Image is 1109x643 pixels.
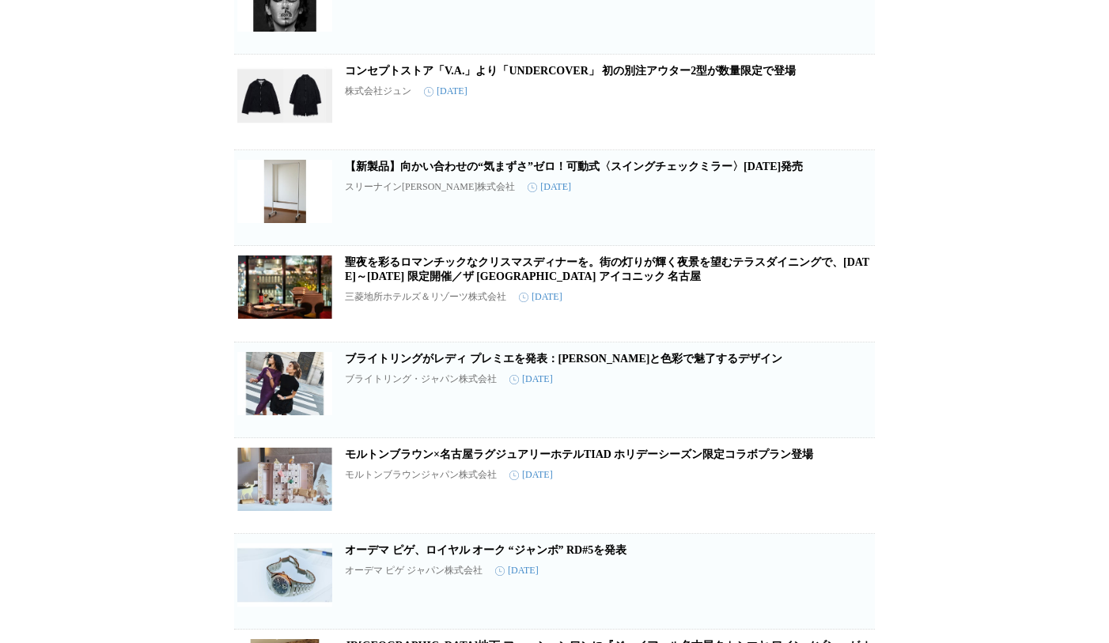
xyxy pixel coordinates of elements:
p: ブライトリング・ジャパン株式会社 [345,373,497,386]
time: [DATE] [509,469,553,481]
img: オーデマ ピゲ、ロイヤル オーク “ジャンボ” RD#5を発表 [237,543,332,607]
a: モルトンブラウン×名古屋ラグジュアリーホテルTIAD ホリデーシーズン限定コラボプラン登場 [345,448,813,460]
img: 【新製品】向かい合わせの“気まずさ”ゼロ！可動式〈スイングチェックミラー〉10月1日発売 [237,160,332,223]
time: [DATE] [495,565,539,577]
p: スリーナイン[PERSON_NAME]株式会社 [345,180,515,194]
img: モルトンブラウン×名古屋ラグジュアリーホテルTIAD ホリデーシーズン限定コラボプラン登場 [237,448,332,511]
a: オーデマ ピゲ、ロイヤル オーク “ジャンボ” RD#5を発表 [345,544,626,556]
p: 株式会社ジュン [345,85,411,98]
time: [DATE] [519,291,562,303]
img: ブライトリングがレディ プレミエを発表：フォルムと色彩で魅了するデザイン [237,352,332,415]
a: 聖夜を彩るロマンチックなクリスマスディナーを。街の灯りが輝く夜景を望むテラスダイニングで、[DATE]～[DATE] 限定開催／ザ [GEOGRAPHIC_DATA] アイコニック 名古屋 [345,256,869,282]
a: コンセプトストア「V.A.」より「UNDERCOVER」 初の別注アウター2型が数量限定で登場 [345,65,796,77]
a: ブライトリングがレディ プレミエを発表：[PERSON_NAME]と色彩で魅了するデザイン [345,353,782,365]
time: [DATE] [528,181,571,193]
time: [DATE] [509,373,553,385]
p: 三菱地所ホテルズ＆リゾーツ株式会社 [345,290,506,304]
p: オーデマ ピゲ ジャパン株式会社 [345,564,483,577]
p: モルトンブラウンジャパン株式会社 [345,468,497,482]
time: [DATE] [424,85,467,97]
img: 聖夜を彩るロマンチックなクリスマスディナーを。街の灯りが輝く夜景を望むテラスダイニングで、12月20日～25日 限定開催／ザ ロイヤルパークホテル アイコニック 名古屋 [237,255,332,319]
a: 【新製品】向かい合わせの“気まずさ”ゼロ！可動式〈スイングチェックミラー〉[DATE]発売 [345,161,803,172]
img: コンセプトストア「V.A.」より「UNDERCOVER」 初の別注アウター2型が数量限定で登場 [237,64,332,127]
